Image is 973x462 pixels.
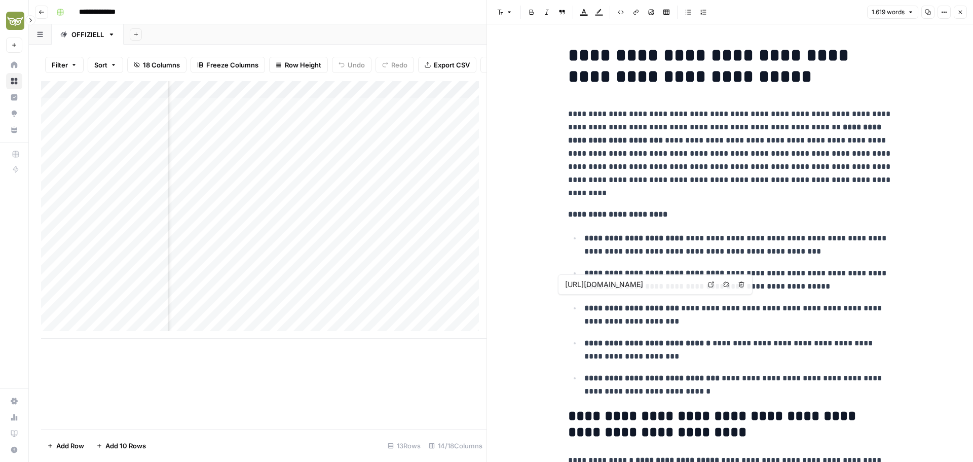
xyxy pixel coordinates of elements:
[332,57,371,73] button: Undo
[6,89,22,105] a: Insights
[425,438,486,454] div: 14/18 Columns
[434,60,470,70] span: Export CSV
[6,409,22,425] a: Usage
[348,60,365,70] span: Undo
[6,73,22,89] a: Browse
[6,122,22,138] a: Your Data
[418,57,476,73] button: Export CSV
[94,60,107,70] span: Sort
[6,425,22,442] a: Learning Hub
[88,57,123,73] button: Sort
[90,438,152,454] button: Add 10 Rows
[6,12,24,30] img: Evergreen Media Logo
[285,60,321,70] span: Row Height
[41,438,90,454] button: Add Row
[376,57,414,73] button: Redo
[872,8,905,17] span: 1.619 words
[384,438,425,454] div: 13 Rows
[6,105,22,122] a: Opportunities
[269,57,328,73] button: Row Height
[52,24,124,45] a: OFFIZIELL
[867,6,918,19] button: 1.619 words
[127,57,186,73] button: 18 Columns
[56,441,84,451] span: Add Row
[391,60,407,70] span: Redo
[6,442,22,458] button: Help + Support
[191,57,265,73] button: Freeze Columns
[6,393,22,409] a: Settings
[52,60,68,70] span: Filter
[143,60,180,70] span: 18 Columns
[71,29,104,40] div: OFFIZIELL
[6,8,22,33] button: Workspace: Evergreen Media
[45,57,84,73] button: Filter
[105,441,146,451] span: Add 10 Rows
[6,57,22,73] a: Home
[206,60,258,70] span: Freeze Columns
